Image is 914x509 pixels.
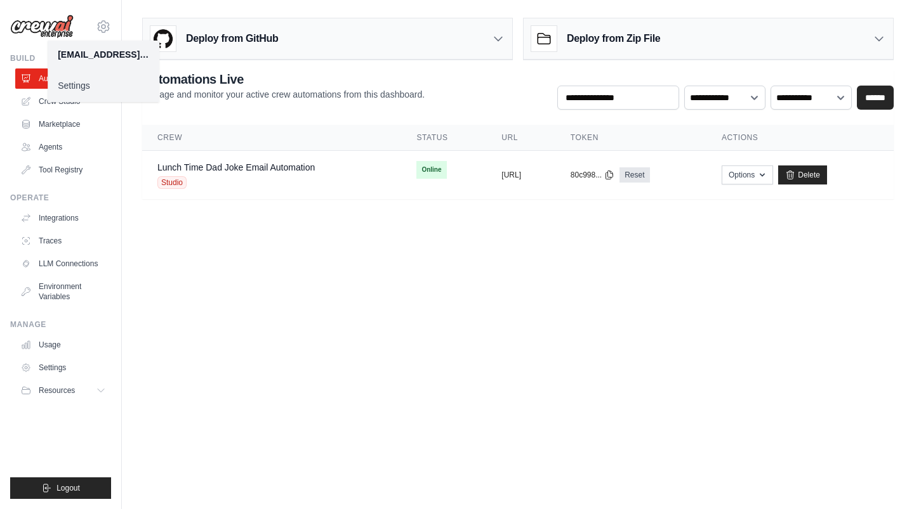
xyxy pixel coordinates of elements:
div: [EMAIL_ADDRESS][DOMAIN_NAME] [58,48,149,61]
a: LLM Connections [15,254,111,274]
a: Lunch Time Dad Joke Email Automation [157,162,315,172]
span: Studio [157,176,187,189]
button: Options [722,165,773,184]
a: Settings [48,74,159,97]
a: Usage [15,335,111,355]
th: URL [486,125,555,151]
a: Reset [619,167,649,183]
h2: Automations Live [142,70,425,88]
a: Delete [778,165,827,184]
a: Crew Studio [15,91,111,112]
p: Manage and monitor your active crew automations from this dashboard. [142,88,425,101]
h3: Deploy from Zip File [567,31,660,46]
h3: Deploy from GitHub [186,31,278,46]
div: Operate [10,193,111,203]
th: Crew [142,125,401,151]
span: Online [416,161,446,179]
button: Logout [10,477,111,499]
a: Automations [15,68,111,89]
img: GitHub Logo [150,26,176,51]
a: Tool Registry [15,160,111,180]
img: Logo [10,15,74,39]
a: Traces [15,231,111,251]
button: Resources [15,380,111,401]
div: Manage [10,319,111,330]
a: Agents [15,137,111,157]
th: Token [555,125,706,151]
a: Environment Variables [15,276,111,307]
div: Build [10,53,111,63]
a: Marketplace [15,114,111,134]
span: Resources [39,385,75,396]
a: Settings [15,358,111,378]
th: Status [401,125,486,151]
button: 80c998... [571,170,614,180]
th: Actions [706,125,894,151]
a: Integrations [15,208,111,228]
span: Logout [56,483,80,493]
